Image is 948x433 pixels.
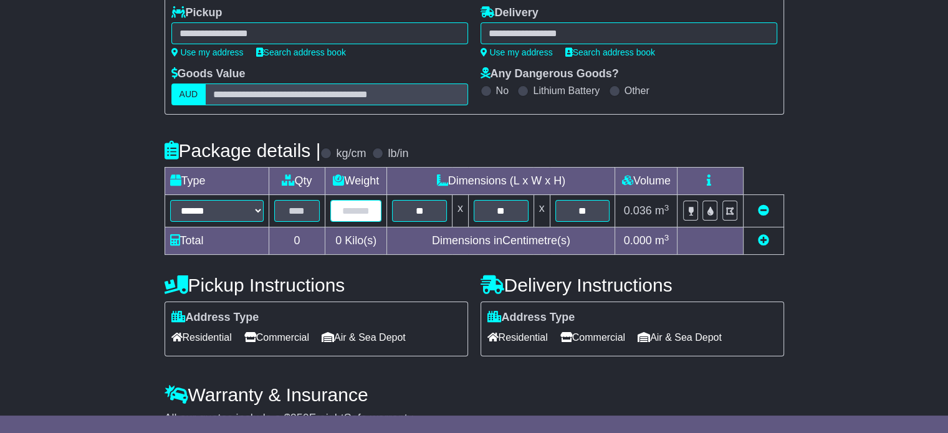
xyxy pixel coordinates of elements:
[244,328,309,347] span: Commercial
[325,168,387,195] td: Weight
[664,233,669,242] sup: 3
[171,311,259,325] label: Address Type
[171,328,232,347] span: Residential
[624,204,652,217] span: 0.036
[533,85,600,97] label: Lithium Battery
[625,85,649,97] label: Other
[534,195,550,227] td: x
[664,203,669,212] sup: 3
[165,412,784,426] div: All our quotes include a $ FreightSafe warranty.
[388,147,408,161] label: lb/in
[325,227,387,255] td: Kilo(s)
[171,47,244,57] a: Use my address
[481,47,553,57] a: Use my address
[638,328,722,347] span: Air & Sea Depot
[165,275,468,295] h4: Pickup Instructions
[171,67,246,81] label: Goods Value
[335,234,342,247] span: 0
[165,168,269,195] td: Type
[615,168,677,195] td: Volume
[481,67,619,81] label: Any Dangerous Goods?
[269,227,325,255] td: 0
[322,328,406,347] span: Air & Sea Depot
[481,275,784,295] h4: Delivery Instructions
[655,204,669,217] span: m
[655,234,669,247] span: m
[487,328,548,347] span: Residential
[758,204,769,217] a: Remove this item
[560,328,625,347] span: Commercial
[256,47,346,57] a: Search address book
[387,168,615,195] td: Dimensions (L x W x H)
[452,195,468,227] td: x
[487,311,575,325] label: Address Type
[336,147,366,161] label: kg/cm
[165,140,321,161] h4: Package details |
[165,227,269,255] td: Total
[481,6,539,20] label: Delivery
[758,234,769,247] a: Add new item
[165,384,784,405] h4: Warranty & Insurance
[269,168,325,195] td: Qty
[387,227,615,255] td: Dimensions in Centimetre(s)
[565,47,655,57] a: Search address book
[171,6,223,20] label: Pickup
[496,85,509,97] label: No
[624,234,652,247] span: 0.000
[290,412,309,424] span: 250
[171,83,206,105] label: AUD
